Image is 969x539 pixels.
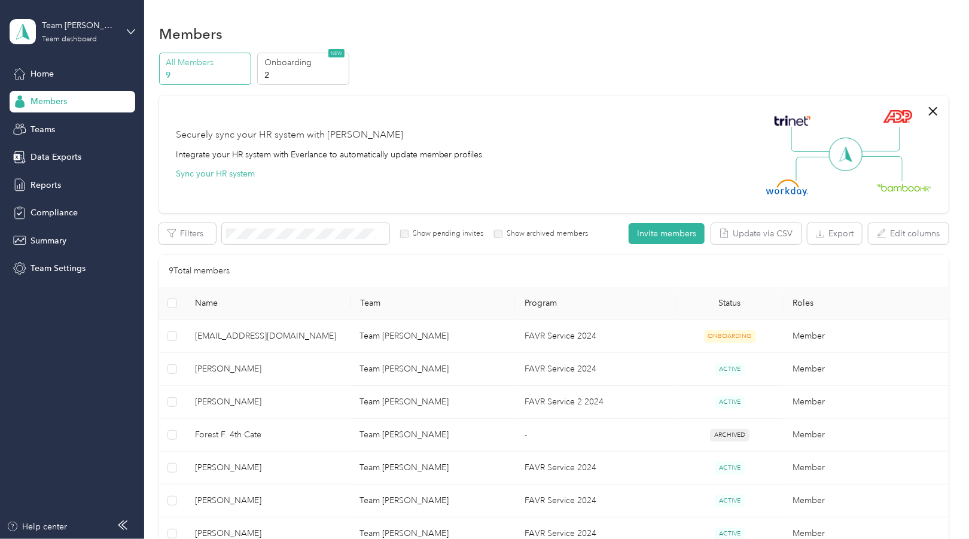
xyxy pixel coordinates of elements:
[176,128,403,142] div: Securely sync your HR system with [PERSON_NAME]
[195,428,341,441] span: Forest F. 4th Cate
[351,386,516,419] td: Team Cochran
[176,148,485,161] div: Integrate your HR system with Everlance to automatically update member profiles.
[166,69,247,81] p: 9
[772,112,813,129] img: Trinet
[351,287,516,320] th: Team
[185,287,351,320] th: Name
[31,95,67,108] span: Members
[185,386,351,419] td: Donald L. Fisher
[31,262,86,275] span: Team Settings
[409,229,484,239] label: Show pending invites
[861,156,903,182] img: Line Right Down
[195,395,341,409] span: [PERSON_NAME]
[676,287,783,320] th: Status
[195,298,341,308] span: Name
[515,320,676,353] td: FAVR Service 2024
[264,69,346,81] p: 2
[185,353,351,386] td: Jeffrey S. Barfoot
[807,223,862,244] button: Export
[869,223,949,244] button: Edit columns
[902,472,969,539] iframe: Everlance-gr Chat Button Frame
[31,123,55,136] span: Teams
[515,452,676,485] td: FAVR Service 2024
[796,156,837,181] img: Line Left Down
[715,396,745,409] span: ACTIVE
[766,179,808,196] img: Workday
[351,452,516,485] td: Team Cochran
[351,353,516,386] td: Team Cochran
[858,127,900,152] img: Line Right Up
[515,485,676,517] td: FAVR Service 2024
[711,223,802,244] button: Update via CSV
[784,320,949,353] td: Member
[515,353,676,386] td: FAVR Service 2024
[715,363,745,376] span: ACTIVE
[715,462,745,474] span: ACTIVE
[877,183,932,191] img: BambooHR
[31,68,54,80] span: Home
[710,429,749,441] span: ARCHIVED
[515,287,676,320] th: Program
[264,56,346,69] p: Onboarding
[715,495,745,507] span: ACTIVE
[883,109,912,123] img: ADP
[502,229,588,239] label: Show archived members
[7,520,68,533] button: Help center
[31,206,78,219] span: Compliance
[185,320,351,353] td: chadwhitlock@candschemicals.com
[31,235,66,247] span: Summary
[166,56,247,69] p: All Members
[42,36,97,43] div: Team dashboard
[31,179,61,191] span: Reports
[159,28,223,40] h1: Members
[784,353,949,386] td: Member
[42,19,117,32] div: Team [PERSON_NAME]
[704,330,756,343] span: ONBOARDING
[784,452,949,485] td: Member
[176,168,255,180] button: Sync your HR system
[31,151,81,163] span: Data Exports
[185,452,351,485] td: Heriberto Centeno
[351,320,516,353] td: Team Cochran
[185,419,351,452] td: Forest F. 4th Cate
[784,419,949,452] td: Member
[195,461,341,474] span: [PERSON_NAME]
[351,485,516,517] td: Team Cochran
[784,485,949,517] td: Member
[784,287,949,320] th: Roles
[195,330,341,343] span: [EMAIL_ADDRESS][DOMAIN_NAME]
[169,264,230,278] p: 9 Total members
[195,494,341,507] span: [PERSON_NAME]
[515,419,676,452] td: -
[328,49,345,57] span: NEW
[159,223,216,244] button: Filters
[676,320,783,353] td: ONBOARDING
[629,223,705,244] button: Invite members
[784,386,949,419] td: Member
[351,419,516,452] td: Team Cochran
[791,127,833,153] img: Line Left Up
[185,485,351,517] td: Matthew J. Werran
[195,363,341,376] span: [PERSON_NAME]
[515,386,676,419] td: FAVR Service 2 2024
